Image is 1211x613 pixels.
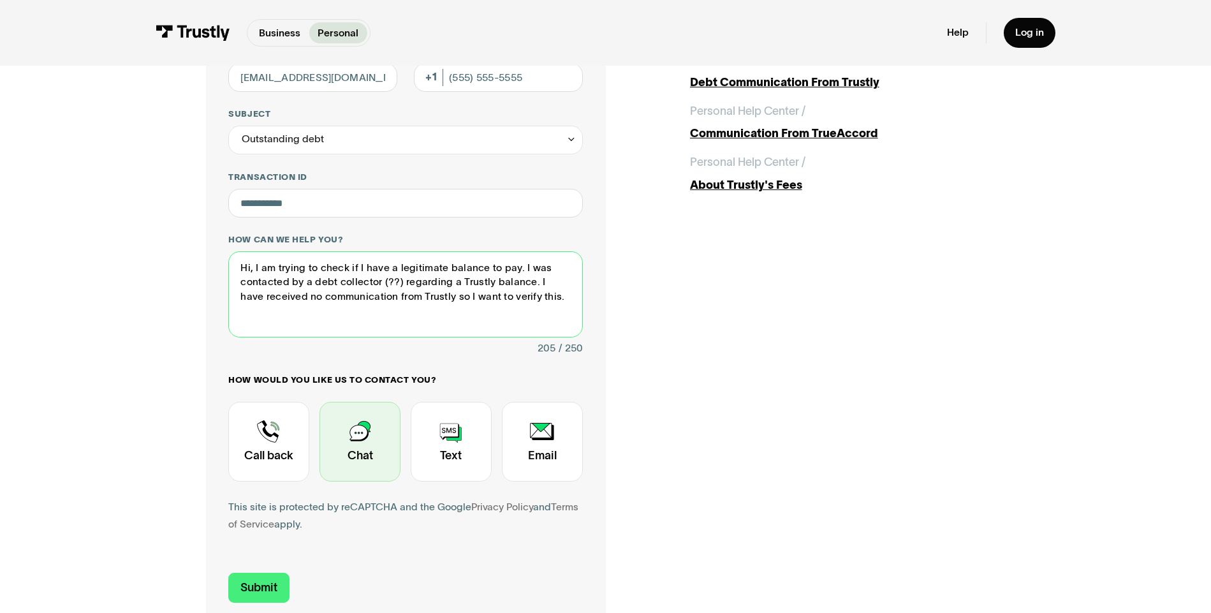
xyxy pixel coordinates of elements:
label: Transaction ID [228,172,582,183]
a: Privacy Policy [471,501,533,512]
label: How can we help you? [228,234,582,246]
label: How would you like us to contact you? [228,374,582,386]
div: Communication From TrueAccord [690,125,1006,142]
div: About Trustly's Fees [690,177,1006,194]
div: Personal Help Center / [690,103,805,120]
div: Personal Help Center / [690,154,805,171]
a: Help [947,26,969,39]
input: (555) 555-5555 [414,63,582,92]
div: 205 [538,340,555,357]
a: Personal [309,22,367,43]
a: Personal Help Center /About Trustly's Fees [690,154,1006,194]
div: Debt Communication From Trustly [690,74,1006,91]
div: This site is protected by reCAPTCHA and the Google and apply. [228,499,582,533]
p: Business [259,26,300,41]
input: alex@mail.com [228,63,397,92]
div: Outstanding debt [228,126,582,154]
a: Personal Help Center /Debt Communication From Trustly [690,51,1006,91]
a: Personal Help Center /Communication From TrueAccord [690,103,1006,143]
a: Log in [1004,18,1055,48]
input: Submit [228,573,290,603]
label: Subject [228,108,582,120]
img: Trustly Logo [156,25,230,41]
div: Outstanding debt [242,131,324,148]
a: Business [251,22,309,43]
a: Terms of Service [228,501,578,529]
div: / 250 [559,340,583,357]
p: Personal [318,26,358,41]
div: Log in [1015,26,1044,39]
